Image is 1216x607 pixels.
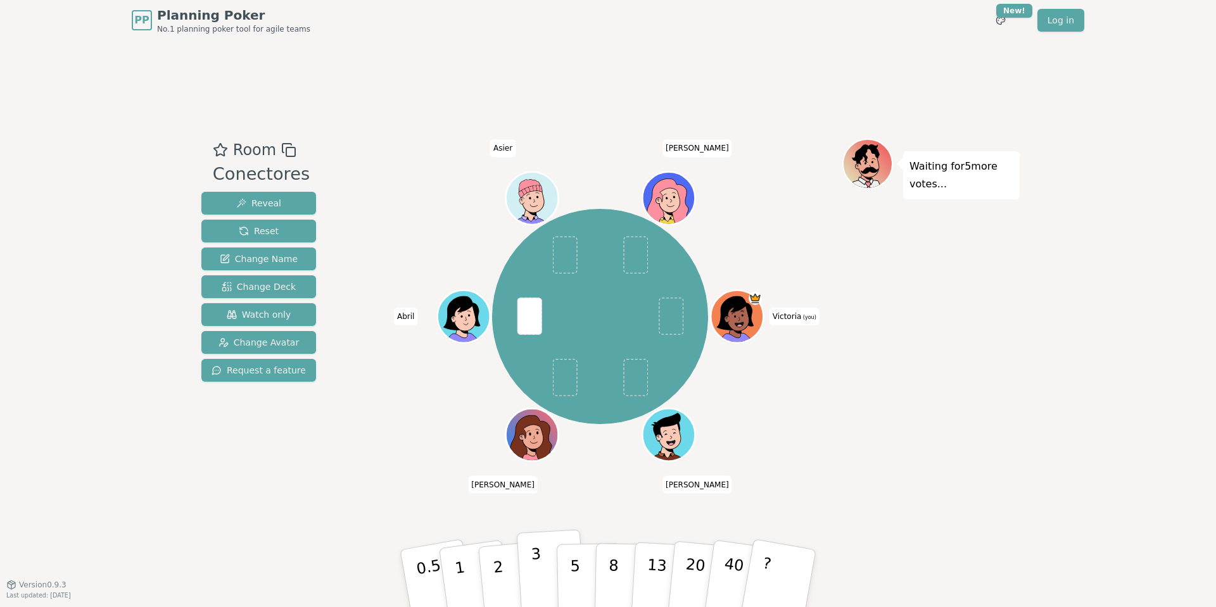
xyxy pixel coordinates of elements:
span: Request a feature [212,364,306,377]
button: Change Deck [201,275,316,298]
span: Click to change your name [662,139,732,157]
div: Conectores [213,161,310,187]
span: Click to change your name [394,308,417,325]
span: Room [233,139,276,161]
span: Version 0.9.3 [19,580,66,590]
button: New! [989,9,1012,32]
button: Version0.9.3 [6,580,66,590]
span: Change Avatar [218,336,300,349]
span: Victoria is the host [749,292,762,305]
button: Reset [201,220,316,242]
span: Click to change your name [468,475,538,493]
span: Click to change your name [769,308,820,325]
span: Change Name [220,253,298,265]
span: Watch only [227,308,291,321]
a: PPPlanning PokerNo.1 planning poker tool for agile teams [132,6,310,34]
span: Click to change your name [490,139,516,157]
button: Add as favourite [213,139,228,161]
span: Last updated: [DATE] [6,592,71,599]
div: New! [996,4,1032,18]
button: Reveal [201,192,316,215]
span: Click to change your name [662,475,732,493]
a: Log in [1037,9,1084,32]
span: (you) [801,315,816,320]
button: Click to change your avatar [712,292,761,341]
span: Change Deck [222,280,296,293]
span: No.1 planning poker tool for agile teams [157,24,310,34]
button: Change Avatar [201,331,316,354]
p: Waiting for 5 more votes... [909,158,1013,193]
span: Reset [239,225,279,237]
span: PP [134,13,149,28]
button: Change Name [201,247,316,270]
button: Request a feature [201,359,316,382]
span: Reveal [236,197,281,210]
span: Planning Poker [157,6,310,24]
button: Watch only [201,303,316,326]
